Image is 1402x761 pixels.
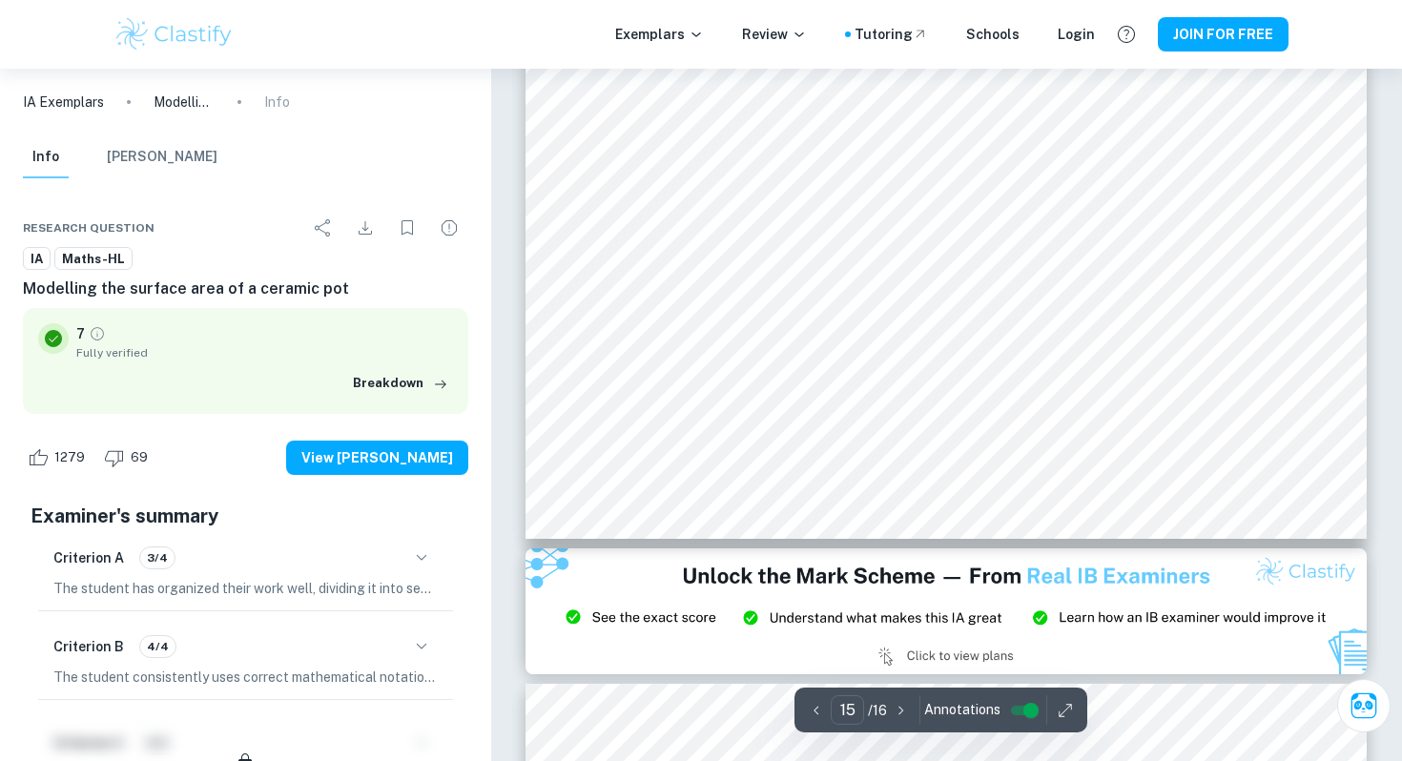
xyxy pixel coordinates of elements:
[140,549,175,566] span: 3/4
[31,502,461,530] h5: Examiner's summary
[23,278,468,300] h6: Modelling the surface area of a ceramic pot
[140,638,175,655] span: 4/4
[44,448,95,467] span: 1279
[24,250,50,269] span: IA
[53,578,438,599] p: The student has organized their work well, dividing it into sections with clear subdivisions in t...
[23,247,51,271] a: IA
[742,24,807,45] p: Review
[113,15,235,53] img: Clastify logo
[53,547,124,568] h6: Criterion A
[53,636,124,657] h6: Criterion B
[23,92,104,113] a: IA Exemplars
[154,92,215,113] p: Modelling the surface area of a ceramic pot
[23,136,69,178] button: Info
[1337,679,1391,732] button: Ask Clai
[53,667,438,688] p: The student consistently uses correct mathematical notation, symbols, and terminology throughout ...
[430,209,468,247] div: Report issue
[966,24,1020,45] a: Schools
[1158,17,1289,51] button: JOIN FOR FREE
[924,700,1000,720] span: Annotations
[23,442,95,473] div: Like
[615,24,704,45] p: Exemplars
[55,250,132,269] span: Maths-HL
[286,441,468,475] button: View [PERSON_NAME]
[76,323,85,344] p: 7
[99,442,158,473] div: Dislike
[23,219,155,237] span: Research question
[107,136,217,178] button: [PERSON_NAME]
[1058,24,1095,45] a: Login
[348,369,453,398] button: Breakdown
[54,247,133,271] a: Maths-HL
[346,209,384,247] div: Download
[76,344,453,361] span: Fully verified
[89,325,106,342] a: Grade fully verified
[264,92,290,113] p: Info
[855,24,928,45] a: Tutoring
[304,209,342,247] div: Share
[526,548,1367,674] img: Ad
[120,448,158,467] span: 69
[388,209,426,247] div: Bookmark
[1110,18,1143,51] button: Help and Feedback
[868,700,887,721] p: / 16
